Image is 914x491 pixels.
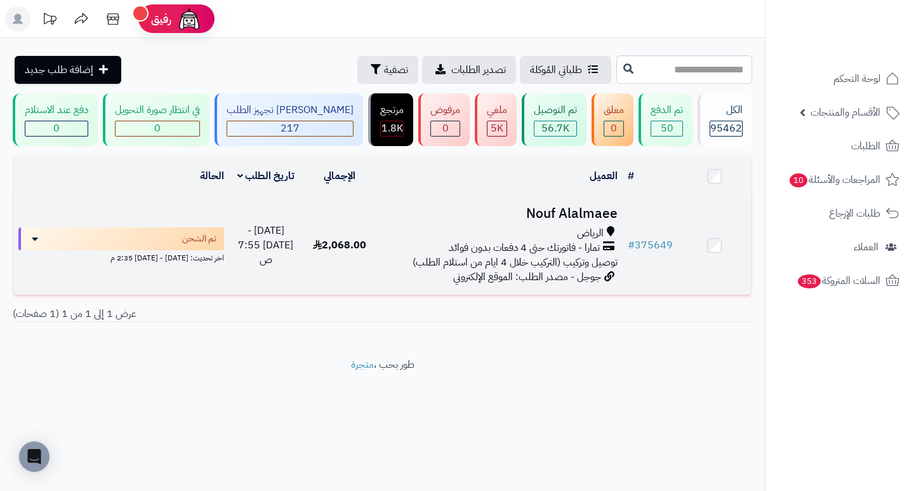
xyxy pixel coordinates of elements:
span: إضافة طلب جديد [25,62,93,77]
a: مرتجع 1.8K [366,93,416,146]
span: تمارا - فاتورتك حتى 4 دفعات بدون فوائد [449,241,600,255]
span: [DATE] - [DATE] 7:55 ص [238,223,293,267]
div: 50 [651,121,682,136]
span: لوحة التحكم [833,70,880,88]
span: طلبات الإرجاع [829,205,880,222]
div: الكل [710,103,743,118]
span: 0 [53,121,60,136]
img: ai-face.png [176,6,202,32]
h3: Nouf Alalmaee [381,206,617,221]
a: طلباتي المُوكلة [520,56,611,84]
a: في انتظار صورة التحويل 0 [100,93,212,146]
div: عرض 1 إلى 1 من 1 (1 صفحات) [3,307,383,321]
span: 0 [611,121,617,136]
div: مرفوض [430,103,460,118]
span: # [628,238,635,253]
span: 50 [661,121,673,136]
div: تم الدفع [651,103,683,118]
a: العملاء [773,232,906,262]
a: تم الدفع 50 [636,93,695,146]
span: الطلبات [851,137,880,155]
div: 56730 [534,121,576,136]
a: معلق 0 [589,93,636,146]
span: 0 [154,121,161,136]
button: تصفية [357,56,418,84]
span: الرياض [577,226,604,241]
span: 1.8K [381,121,403,136]
span: 217 [281,121,300,136]
a: الحالة [200,168,224,184]
a: ملغي 5K [472,93,519,146]
a: الإجمالي [324,168,355,184]
div: 4985 [487,121,507,136]
div: [PERSON_NAME] تجهيز الطلب [227,103,354,118]
div: 217 [227,121,353,136]
a: تصدير الطلبات [422,56,516,84]
a: العميل [590,168,618,184]
a: مرفوض 0 [416,93,472,146]
a: تحديثات المنصة [34,6,65,35]
a: الكل95462 [695,93,755,146]
span: تصدير الطلبات [451,62,506,77]
span: الأقسام والمنتجات [811,104,880,121]
span: رفيق [151,11,171,27]
a: السلات المتروكة353 [773,266,906,296]
div: ملغي [487,103,507,118]
a: تم التوصيل 56.7K [519,93,589,146]
span: 95462 [710,121,742,136]
a: دفع عند الاستلام 0 [10,93,100,146]
div: اخر تحديث: [DATE] - [DATE] 2:35 م [18,250,224,264]
div: 0 [116,121,199,136]
span: العملاء [854,238,878,256]
a: # [628,168,634,184]
span: جوجل - مصدر الطلب: الموقع الإلكتروني [453,269,601,285]
span: تم الشحن [182,232,216,245]
div: في انتظار صورة التحويل [115,103,200,118]
div: دفع عند الاستلام [25,103,88,118]
span: تصفية [384,62,408,77]
a: المراجعات والأسئلة10 [773,165,906,195]
span: 10 [790,173,807,187]
span: المراجعات والأسئلة [788,171,880,189]
div: 1813 [381,121,403,136]
a: طلبات الإرجاع [773,198,906,229]
span: 56.7K [541,121,569,136]
a: [PERSON_NAME] تجهيز الطلب 217 [212,93,366,146]
a: #375649 [628,238,673,253]
div: Open Intercom Messenger [19,441,50,472]
div: 0 [25,121,88,136]
span: طلباتي المُوكلة [530,62,582,77]
span: 2,068.00 [313,238,366,253]
span: 5K [491,121,503,136]
div: تم التوصيل [534,103,577,118]
span: 353 [798,274,821,288]
div: معلق [604,103,624,118]
a: إضافة طلب جديد [15,56,121,84]
a: الطلبات [773,131,906,161]
a: متجرة [351,357,374,372]
a: تاريخ الطلب [237,168,295,184]
span: توصيل وتركيب (التركيب خلال 4 ايام من استلام الطلب) [413,255,618,270]
span: السلات المتروكة [797,272,880,290]
span: 0 [442,121,449,136]
div: مرتجع [380,103,404,118]
div: 0 [604,121,623,136]
a: لوحة التحكم [773,64,906,94]
div: 0 [431,121,460,136]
